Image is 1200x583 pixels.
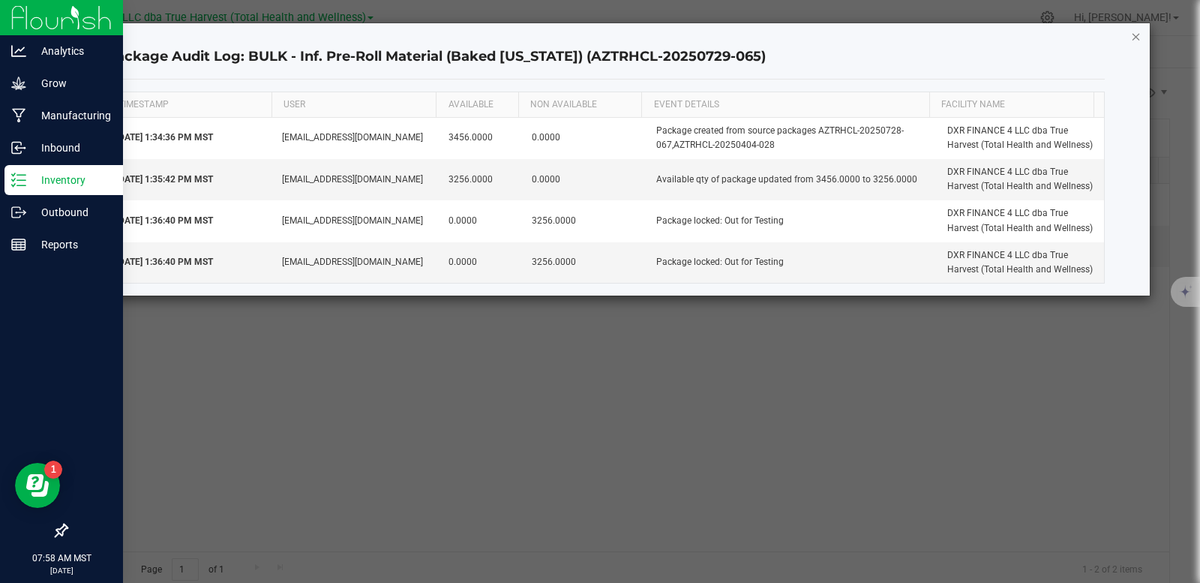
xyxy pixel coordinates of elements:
td: 0.0000 [439,242,523,283]
th: AVAILABLE [436,92,518,118]
td: Package locked: Out for Testing [647,242,938,283]
td: [EMAIL_ADDRESS][DOMAIN_NAME] [273,118,439,159]
td: 3256.0000 [523,200,647,242]
td: [EMAIL_ADDRESS][DOMAIN_NAME] [273,159,439,200]
th: USER [271,92,436,118]
inline-svg: Manufacturing [11,108,26,123]
inline-svg: Reports [11,237,26,252]
td: 0.0000 [523,118,647,159]
td: DXR FINANCE 4 LLC dba True Harvest (Total Health and Wellness) [938,159,1105,200]
inline-svg: Outbound [11,205,26,220]
td: 3456.0000 [439,118,523,159]
span: [DATE] 1:34:36 PM MST [116,132,213,143]
td: DXR FINANCE 4 LLC dba True Harvest (Total Health and Wellness) [938,242,1105,283]
td: 0.0000 [523,159,647,200]
th: EVENT DETAILS [641,92,929,118]
td: DXR FINANCE 4 LLC dba True Harvest (Total Health and Wellness) [938,118,1105,159]
inline-svg: Inbound [11,140,26,155]
td: [EMAIL_ADDRESS][DOMAIN_NAME] [273,200,439,242]
th: Facility Name [929,92,1093,118]
p: Inventory [26,171,116,189]
td: 3256.0000 [439,159,523,200]
p: 07:58 AM MST [7,551,116,565]
p: Grow [26,74,116,92]
td: 0.0000 [439,200,523,242]
h4: Package Audit Log: BULK - Inf. Pre-Roll Material (Baked [US_STATE]) (AZTRHCL-20250729-065) [106,47,1105,67]
td: DXR FINANCE 4 LLC dba True Harvest (Total Health and Wellness) [938,200,1105,242]
td: 3256.0000 [523,242,647,283]
span: [DATE] 1:36:40 PM MST [116,257,213,267]
p: Manufacturing [26,107,116,125]
inline-svg: Grow [11,76,26,91]
span: [DATE] 1:35:42 PM MST [116,174,213,185]
td: Package created from source packages AZTRHCL-20250728-067,AZTRHCL-20250404-028 [647,118,938,159]
iframe: Resource center [15,463,60,508]
p: Outbound [26,203,116,221]
td: Package locked: Out for Testing [647,200,938,242]
iframe: Resource center unread badge [44,461,62,479]
p: Reports [26,236,116,254]
td: Available qty of package updated from 3456.0000 to 3256.0000 [647,159,938,200]
span: [DATE] 1:36:40 PM MST [116,215,213,226]
th: TIMESTAMP [107,92,271,118]
p: Inbound [26,139,116,157]
inline-svg: Inventory [11,173,26,188]
p: [DATE] [7,565,116,576]
p: Analytics [26,42,116,60]
td: [EMAIL_ADDRESS][DOMAIN_NAME] [273,242,439,283]
inline-svg: Analytics [11,44,26,59]
th: NON AVAILABLE [518,92,641,118]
